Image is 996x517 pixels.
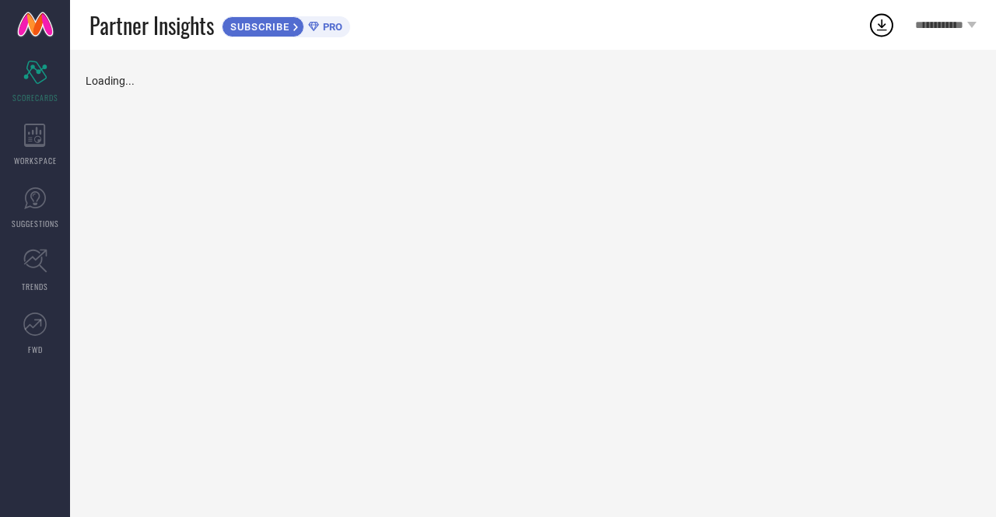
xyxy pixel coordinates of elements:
[12,92,58,103] span: SCORECARDS
[223,21,293,33] span: SUBSCRIBE
[319,21,342,33] span: PRO
[86,75,135,87] span: Loading...
[868,11,896,39] div: Open download list
[14,155,57,166] span: WORKSPACE
[222,12,350,37] a: SUBSCRIBEPRO
[12,218,59,229] span: SUGGESTIONS
[28,344,43,355] span: FWD
[89,9,214,41] span: Partner Insights
[22,281,48,292] span: TRENDS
